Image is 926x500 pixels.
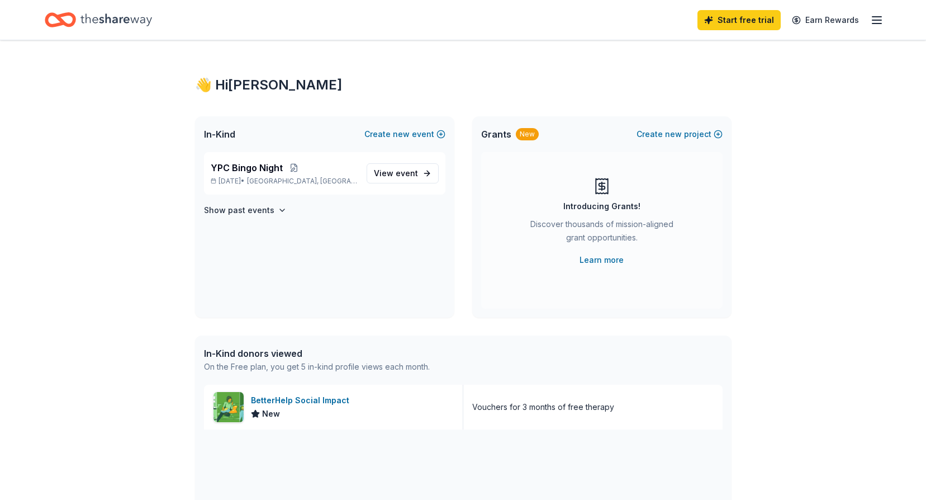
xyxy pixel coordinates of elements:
a: Earn Rewards [785,10,866,30]
p: [DATE] • [211,177,358,186]
a: Home [45,7,152,33]
div: 👋 Hi [PERSON_NAME] [195,76,732,94]
span: View [374,167,418,180]
span: [GEOGRAPHIC_DATA], [GEOGRAPHIC_DATA] [247,177,357,186]
a: Start free trial [697,10,781,30]
h4: Show past events [204,204,274,217]
span: Grants [481,128,511,141]
span: new [665,128,682,141]
span: New [262,407,280,421]
span: YPC Bingo Night [211,161,283,174]
div: New [516,128,539,140]
a: View event [367,163,439,183]
span: new [393,128,410,141]
div: In-Kind donors viewed [204,347,430,360]
a: Learn more [580,253,624,267]
div: Introducing Grants! [563,200,640,213]
button: Show past events [204,204,287,217]
div: BetterHelp Social Impact [251,394,354,407]
div: Discover thousands of mission-aligned grant opportunities. [526,218,678,249]
span: event [396,168,418,178]
button: Createnewevent [364,128,445,141]
div: On the Free plan, you get 5 in-kind profile views each month. [204,360,430,374]
div: Vouchers for 3 months of free therapy [472,400,614,414]
button: Createnewproject [637,128,723,141]
span: In-Kind [204,128,235,141]
img: Image for BetterHelp Social Impact [213,392,244,422]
